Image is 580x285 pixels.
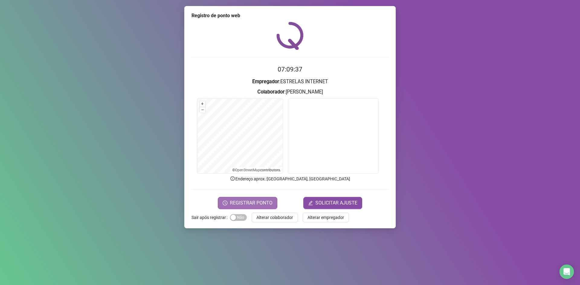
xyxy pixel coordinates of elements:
[218,197,277,209] button: REGISTRAR PONTO
[276,22,304,50] img: QRPoint
[559,264,574,279] div: Open Intercom Messenger
[192,176,388,182] p: Endereço aprox. : [GEOGRAPHIC_DATA], [GEOGRAPHIC_DATA]
[192,213,230,222] label: Sair após registrar
[235,168,260,172] a: OpenStreetMap
[230,199,272,207] span: REGISTRAR PONTO
[308,214,344,221] span: Alterar empregador
[278,66,302,73] time: 07:09:37
[232,168,281,172] li: © contributors.
[192,88,388,96] h3: : [PERSON_NAME]
[223,201,227,205] span: clock-circle
[303,213,349,222] button: Alterar empregador
[308,201,313,205] span: edit
[200,101,205,107] button: +
[252,213,298,222] button: Alterar colaborador
[252,79,279,84] strong: Empregador
[303,197,362,209] button: editSOLICITAR AJUSTE
[230,176,235,181] span: info-circle
[192,78,388,86] h3: : ESTRELAS INTERNET
[257,89,285,95] strong: Colaborador
[315,199,357,207] span: SOLICITAR AJUSTE
[192,12,388,19] div: Registro de ponto web
[200,107,205,113] button: –
[256,214,293,221] span: Alterar colaborador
